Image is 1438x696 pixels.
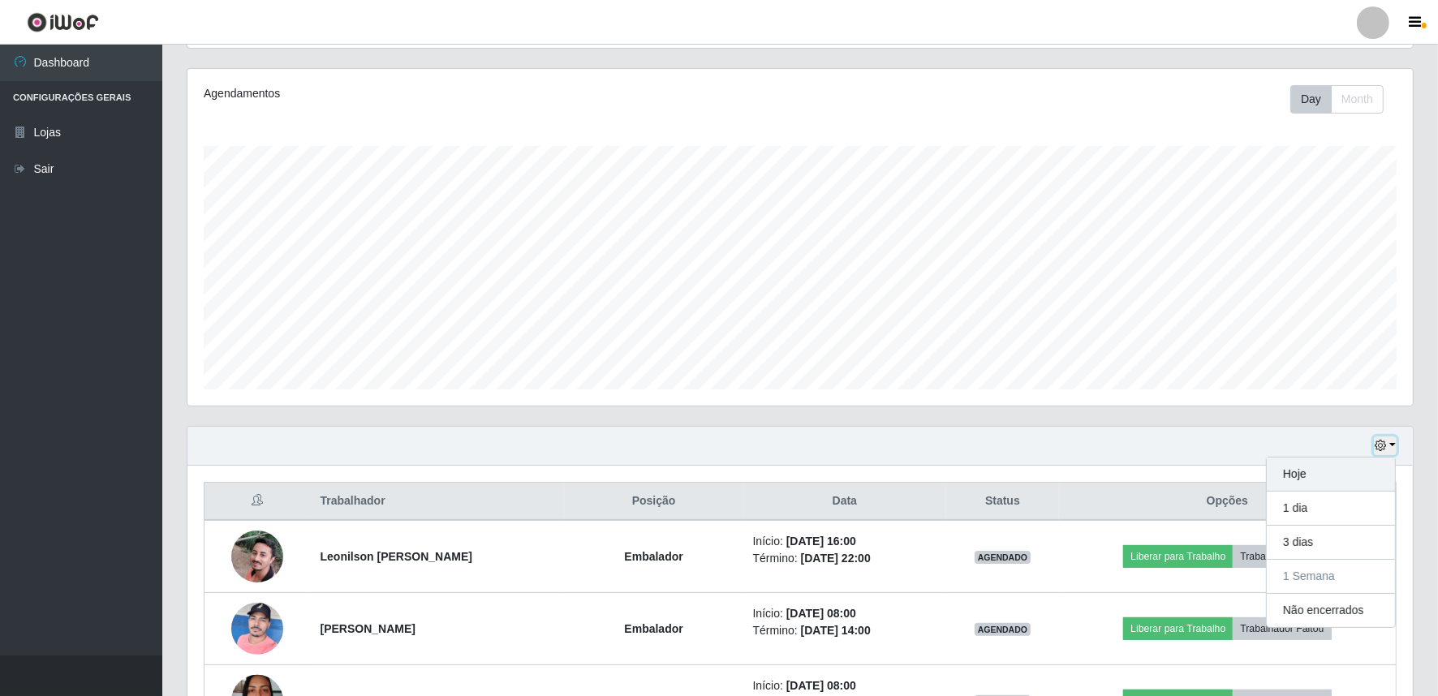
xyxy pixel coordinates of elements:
strong: Leonilson [PERSON_NAME] [321,550,472,563]
strong: [PERSON_NAME] [321,622,415,635]
img: 1749039440131.jpeg [231,505,283,608]
th: Trabalhador [311,483,565,521]
th: Posição [565,483,743,521]
li: Início: [753,677,937,694]
button: 3 dias [1267,526,1395,560]
strong: Embalador [624,622,682,635]
img: 1735860830923.jpeg [231,594,283,663]
time: [DATE] 08:00 [786,679,856,692]
time: [DATE] 22:00 [801,552,871,565]
button: Day [1290,85,1332,114]
li: Término: [753,622,937,639]
button: Liberar para Trabalho [1123,545,1233,568]
div: Agendamentos [204,85,687,102]
th: Status [946,483,1059,521]
button: Trabalhador Faltou [1233,617,1331,640]
time: [DATE] 08:00 [786,607,856,620]
time: [DATE] 14:00 [801,624,871,637]
li: Início: [753,533,937,550]
button: Não encerrados [1267,594,1395,627]
th: Data [743,483,947,521]
button: 1 Semana [1267,560,1395,594]
button: 1 dia [1267,492,1395,526]
li: Término: [753,550,937,567]
img: CoreUI Logo [27,12,99,32]
button: Month [1331,85,1384,114]
strong: Embalador [624,550,682,563]
div: Toolbar with button groups [1290,85,1397,114]
button: Liberar para Trabalho [1123,617,1233,640]
div: First group [1290,85,1384,114]
span: AGENDADO [975,551,1031,564]
button: Hoje [1267,458,1395,492]
span: AGENDADO [975,623,1031,636]
button: Trabalhador Faltou [1233,545,1331,568]
li: Início: [753,605,937,622]
th: Opções [1059,483,1397,521]
time: [DATE] 16:00 [786,535,856,548]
